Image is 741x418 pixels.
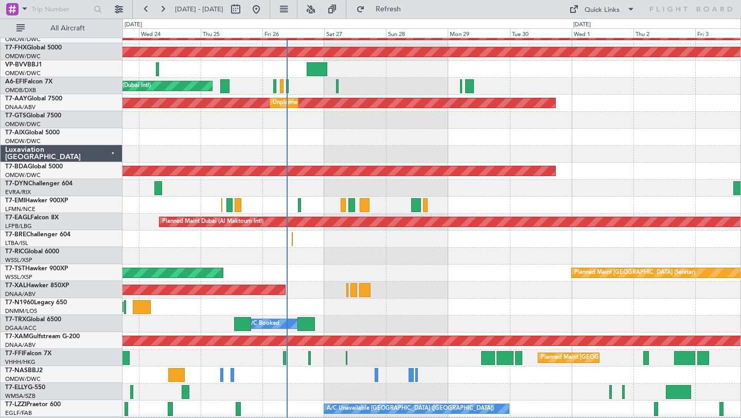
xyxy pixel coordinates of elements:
a: DGAA/ACC [5,324,37,332]
a: OMDW/DWC [5,137,41,145]
span: T7-TRX [5,317,26,323]
div: Wed 24 [139,28,201,38]
button: Quick Links [564,1,640,18]
a: VHHH/HKG [5,358,36,366]
a: DNAA/ABV [5,341,36,349]
span: T7-EAGL [5,215,30,221]
a: T7-BDAGlobal 5000 [5,164,63,170]
div: Mon 29 [448,28,509,38]
a: DNAA/ABV [5,103,36,111]
a: T7-BREChallenger 604 [5,232,70,238]
a: LFMN/NCE [5,205,36,213]
a: OMDW/DWC [5,171,41,179]
span: T7-FHX [5,45,27,51]
div: Quick Links [585,5,620,15]
a: WMSA/SZB [5,392,36,400]
div: Planned Maint Dubai (Al Maktoum Intl) [162,214,263,230]
span: T7-NAS [5,368,28,374]
a: T7-DYNChallenger 604 [5,181,73,187]
div: Planned Maint [GEOGRAPHIC_DATA] (Seletar) [574,265,695,281]
span: T7-XAL [5,283,26,289]
span: All Aircraft [27,25,109,32]
a: T7-FFIFalcon 7X [5,351,51,357]
a: EVRA/RIX [5,188,31,196]
a: T7-LZZIPraetor 600 [5,402,61,408]
a: OMDW/DWC [5,36,41,43]
div: Wed 1 [572,28,633,38]
a: EGLF/FAB [5,409,32,417]
span: T7-DYN [5,181,28,187]
span: T7-ELLY [5,385,28,391]
span: A6-EFI [5,79,24,85]
a: T7-XALHawker 850XP [5,283,69,289]
a: OMDB/DXB [5,86,36,94]
a: T7-GTSGlobal 7500 [5,113,61,119]
span: T7-BDA [5,164,28,170]
a: T7-ELLYG-550 [5,385,45,391]
a: OMDW/DWC [5,375,41,383]
button: All Aircraft [11,20,112,37]
a: T7-NASBBJ2 [5,368,43,374]
div: A/C Booked [247,316,279,332]
button: Refresh [351,1,413,18]
div: Tue 30 [510,28,572,38]
a: VP-BVVBBJ1 [5,62,42,68]
a: DNMM/LOS [5,307,37,315]
span: T7-EMI [5,198,25,204]
a: T7-RICGlobal 6000 [5,249,59,255]
div: Planned Maint [GEOGRAPHIC_DATA] ([GEOGRAPHIC_DATA]) [541,350,703,365]
a: T7-EAGLFalcon 8X [5,215,59,221]
div: [DATE] [125,21,142,29]
span: T7-FFI [5,351,23,357]
span: T7-LZZI [5,402,26,408]
input: Trip Number [31,2,91,17]
a: T7-AAYGlobal 7500 [5,96,62,102]
span: T7-N1960 [5,300,34,306]
a: A6-EFIFalcon 7X [5,79,52,85]
div: [DATE] [573,21,591,29]
span: VP-BVV [5,62,27,68]
span: Refresh [367,6,410,13]
span: T7-TST [5,266,25,272]
div: Sat 27 [324,28,386,38]
div: A/C Unavailable [GEOGRAPHIC_DATA] ([GEOGRAPHIC_DATA]) [327,401,494,416]
span: T7-XAM [5,334,29,340]
div: Fri 26 [262,28,324,38]
div: Thu 25 [201,28,262,38]
span: T7-GTS [5,113,26,119]
a: T7-TRXGlobal 6500 [5,317,61,323]
span: T7-RIC [5,249,24,255]
a: T7-AIXGlobal 5000 [5,130,60,136]
div: Sun 28 [386,28,448,38]
span: T7-AIX [5,130,25,136]
a: OMDW/DWC [5,69,41,77]
a: WSSL/XSP [5,256,32,264]
a: DNAA/ABV [5,290,36,298]
a: LFPB/LBG [5,222,32,230]
div: Thu 2 [633,28,695,38]
a: T7-TSTHawker 900XP [5,266,68,272]
a: T7-EMIHawker 900XP [5,198,68,204]
span: [DATE] - [DATE] [175,5,223,14]
a: T7-N1960Legacy 650 [5,300,67,306]
span: T7-AAY [5,96,27,102]
a: OMDW/DWC [5,53,41,60]
a: T7-XAMGulfstream G-200 [5,334,80,340]
a: LTBA/ISL [5,239,28,247]
div: Unplanned Maint [GEOGRAPHIC_DATA] (Al Maktoum Intl) [273,95,425,111]
a: WSSL/XSP [5,273,32,281]
span: T7-BRE [5,232,26,238]
a: T7-FHXGlobal 5000 [5,45,62,51]
a: OMDW/DWC [5,120,41,128]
